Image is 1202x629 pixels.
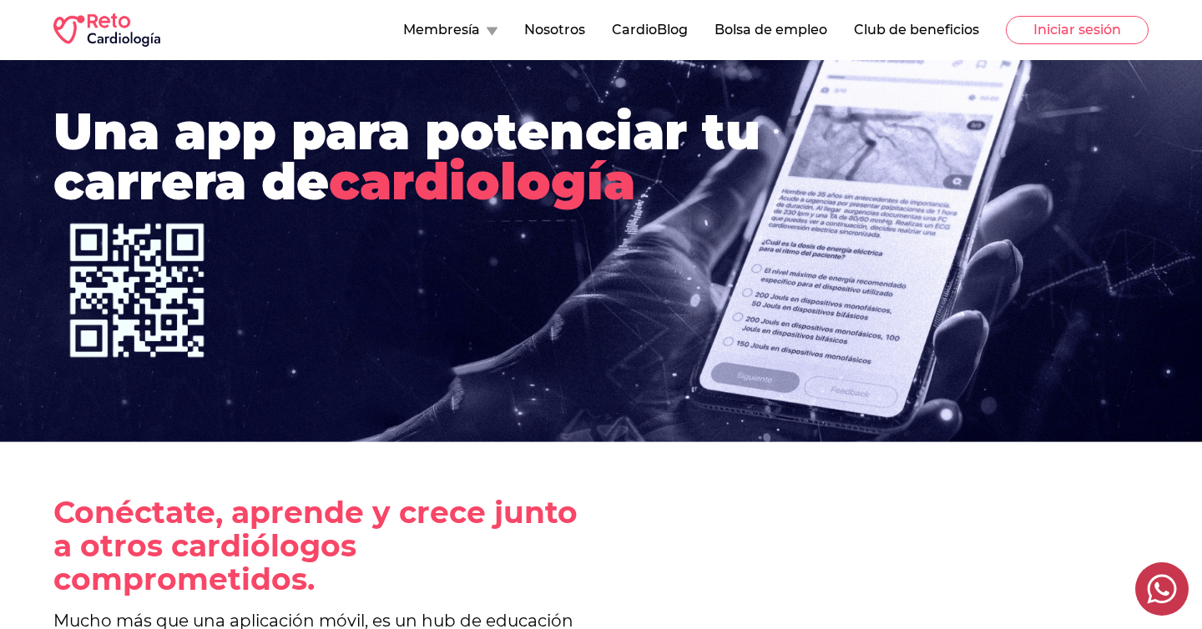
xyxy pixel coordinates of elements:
button: Bolsa de empleo [715,20,827,40]
button: Membresía [403,20,497,40]
button: CardioBlog [612,20,688,40]
button: Nosotros [524,20,585,40]
span: cardiología [329,151,635,212]
button: Club de beneficios [854,20,979,40]
h1: Una app para potenciar tu carrera de [53,107,908,207]
button: Iniciar sesión [1006,16,1149,44]
img: Heart [53,207,220,374]
img: RETO Cardio Logo [53,13,160,47]
h1: Conéctate, aprende y crece junto a otros cardiólogos comprometidos. [53,496,588,596]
